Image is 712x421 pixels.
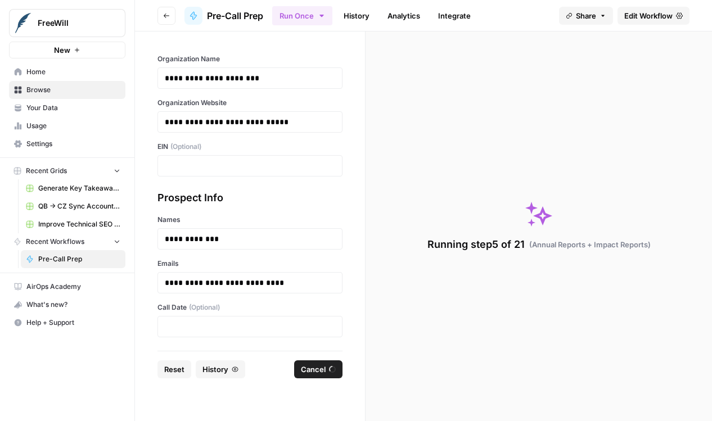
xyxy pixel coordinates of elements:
span: New [54,44,70,56]
button: What's new? [9,296,125,314]
span: Help + Support [26,318,120,328]
a: History [337,7,376,25]
span: History [202,364,228,375]
a: AirOps Academy [9,278,125,296]
button: History [196,360,245,378]
span: (Optional) [170,142,201,152]
span: Settings [26,139,120,149]
span: Edit Workflow [624,10,673,21]
button: New [9,42,125,58]
span: Share [576,10,596,21]
span: ( Annual Reports + Impact Reports ) [529,239,651,250]
button: Share [559,7,613,25]
label: EIN [157,142,343,152]
span: Pre-Call Prep [207,9,263,22]
span: Improve Technical SEO for Page [38,219,120,229]
span: Pre-Call Prep [38,254,120,264]
button: Reset [157,360,191,378]
a: Pre-Call Prep [184,7,263,25]
button: Recent Workflows [9,233,125,250]
span: Browse [26,85,120,95]
span: AirOps Academy [26,282,120,292]
a: Browse [9,81,125,99]
button: Cancel [294,360,343,378]
a: Generate Key Takeaways from Webinar Transcripts [21,179,125,197]
a: Settings [9,135,125,153]
a: Improve Technical SEO for Page [21,215,125,233]
span: Your Data [26,103,120,113]
a: Integrate [431,7,477,25]
a: Your Data [9,99,125,117]
div: Prospect Info [157,190,343,206]
div: What's new? [10,296,125,313]
button: Help + Support [9,314,125,332]
label: Organization Website [157,98,343,108]
span: Usage [26,121,120,131]
img: FreeWill Logo [13,13,33,33]
span: Home [26,67,120,77]
a: QB -> CZ Sync Account Matching [21,197,125,215]
span: FreeWill [38,17,106,29]
span: Recent Workflows [26,237,84,247]
span: Cancel [301,364,326,375]
span: Recent Grids [26,166,67,176]
button: Recent Grids [9,162,125,179]
a: Analytics [381,7,427,25]
a: Usage [9,117,125,135]
div: Running step 5 of 21 [427,237,651,252]
label: Organization Name [157,54,343,64]
span: Generate Key Takeaways from Webinar Transcripts [38,183,120,193]
a: Home [9,63,125,81]
label: Names [157,215,343,225]
a: Edit Workflow [618,7,690,25]
label: Emails [157,259,343,269]
a: Pre-Call Prep [21,250,125,268]
button: Run Once [272,6,332,25]
label: Call Date [157,302,343,313]
span: QB -> CZ Sync Account Matching [38,201,120,211]
span: Reset [164,364,184,375]
span: (Optional) [189,302,220,313]
button: Workspace: FreeWill [9,9,125,37]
